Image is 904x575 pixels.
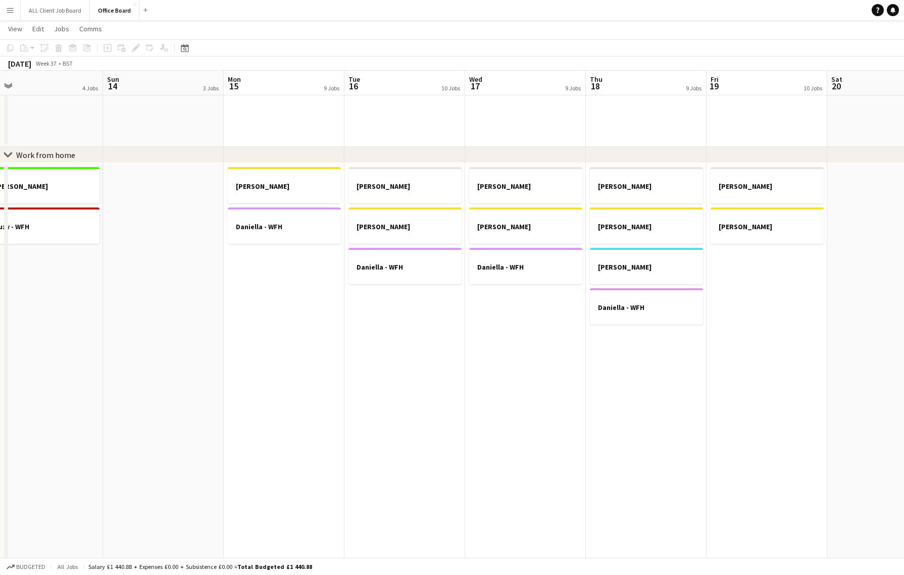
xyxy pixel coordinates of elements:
button: Office Board [90,1,139,20]
h3: Daniella - WFH [590,303,703,312]
app-job-card: Daniella - WFH [348,248,462,284]
app-job-card: [PERSON_NAME] [590,207,703,244]
span: Comms [79,24,102,33]
h3: [PERSON_NAME] [348,222,462,231]
app-job-card: [PERSON_NAME] [228,167,341,203]
div: [DATE] [8,59,31,69]
span: 17 [468,80,482,92]
button: ALL Client Job Board [21,1,90,20]
h3: [PERSON_NAME] [228,182,341,191]
a: Jobs [50,22,73,35]
app-job-card: [PERSON_NAME] [590,248,703,284]
span: View [8,24,22,33]
h3: Daniella - WFH [469,263,582,272]
span: Sun [107,75,119,84]
h3: Daniella - WFH [228,222,341,231]
a: View [4,22,26,35]
div: BST [63,60,73,67]
span: Fri [711,75,719,84]
div: 10 Jobs [803,84,822,92]
span: Budgeted [16,563,45,570]
app-job-card: Daniella - WFH [590,288,703,325]
h3: [PERSON_NAME] [711,222,824,231]
span: Total Budgeted £1 440.88 [237,563,312,570]
h3: [PERSON_NAME] [469,222,582,231]
div: 9 Jobs [686,84,701,92]
h3: [PERSON_NAME] [590,182,703,191]
button: Budgeted [5,561,47,572]
span: Wed [469,75,482,84]
span: Week 37 [33,60,59,67]
span: Jobs [54,24,69,33]
div: 3 Jobs [203,84,219,92]
app-job-card: Daniella - WFH [469,248,582,284]
span: Tue [348,75,360,84]
span: 15 [226,80,241,92]
div: Work from home [16,150,75,160]
span: Sat [831,75,842,84]
app-job-card: [PERSON_NAME] [590,167,703,203]
div: 4 Jobs [82,84,98,92]
span: All jobs [56,563,80,570]
app-job-card: [PERSON_NAME] [711,167,824,203]
h3: [PERSON_NAME] [711,182,824,191]
h3: Daniella - WFH [348,263,462,272]
app-job-card: [PERSON_NAME] [469,207,582,244]
span: 16 [347,80,360,92]
app-job-card: [PERSON_NAME] [469,167,582,203]
span: Edit [32,24,44,33]
div: 9 Jobs [324,84,339,92]
div: 9 Jobs [565,84,581,92]
span: 20 [830,80,842,92]
a: Edit [28,22,48,35]
app-job-card: [PERSON_NAME] [348,207,462,244]
div: Salary £1 440.88 + Expenses £0.00 + Subsistence £0.00 = [88,563,312,570]
a: Comms [75,22,106,35]
h3: [PERSON_NAME] [590,263,703,272]
span: 19 [709,80,719,92]
span: 18 [588,80,602,92]
h3: [PERSON_NAME] [469,182,582,191]
app-job-card: Daniella - WFH [228,207,341,244]
div: 10 Jobs [441,84,460,92]
span: Mon [228,75,241,84]
span: Thu [590,75,602,84]
app-job-card: [PERSON_NAME] [711,207,824,244]
h3: [PERSON_NAME] [348,182,462,191]
h3: [PERSON_NAME] [590,222,703,231]
span: 14 [106,80,119,92]
app-job-card: [PERSON_NAME] [348,167,462,203]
